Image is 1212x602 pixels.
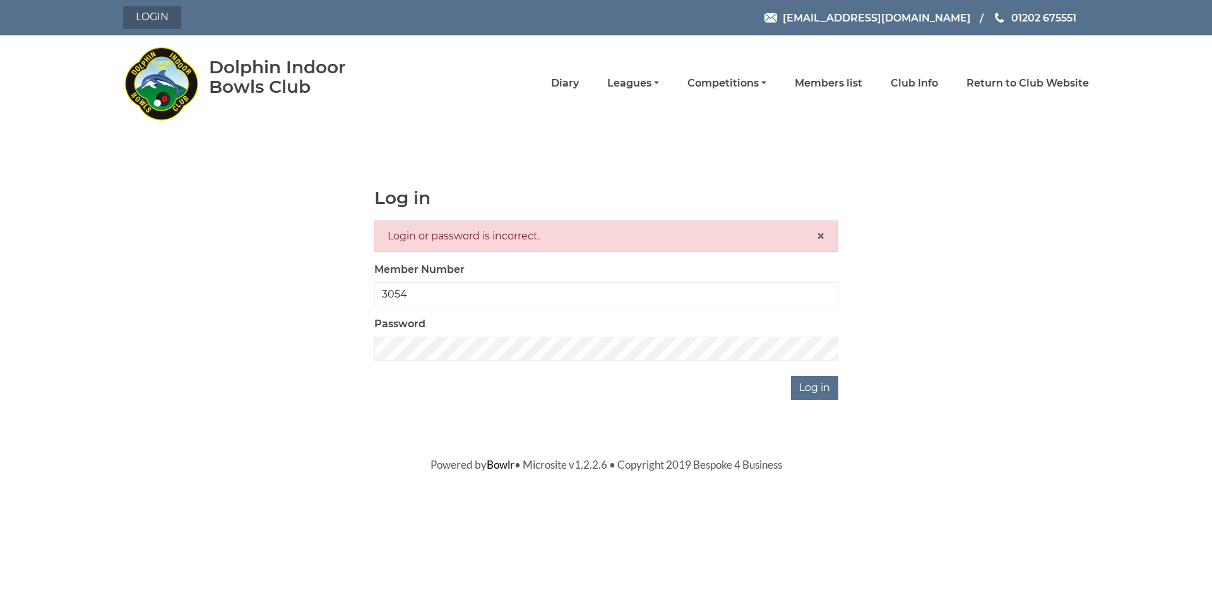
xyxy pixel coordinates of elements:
[966,76,1089,90] a: Return to Club Website
[374,220,838,252] div: Login or password is incorrect.
[783,11,971,23] span: [EMAIL_ADDRESS][DOMAIN_NAME]
[487,458,514,471] a: Bowlr
[816,227,825,245] span: ×
[431,458,782,471] span: Powered by • Microsite v1.2.2.6 • Copyright 2019 Bespoke 4 Business
[374,262,465,277] label: Member Number
[993,10,1076,26] a: Phone us 01202 675551
[607,76,659,90] a: Leagues
[209,57,386,97] div: Dolphin Indoor Bowls Club
[551,76,579,90] a: Diary
[374,316,425,332] label: Password
[764,13,777,23] img: Email
[687,76,766,90] a: Competitions
[764,10,971,26] a: Email [EMAIL_ADDRESS][DOMAIN_NAME]
[891,76,938,90] a: Club Info
[995,13,1004,23] img: Phone us
[1011,11,1076,23] span: 01202 675551
[795,76,862,90] a: Members list
[374,188,838,208] h1: Log in
[123,6,181,29] a: Login
[816,229,825,244] button: Close
[791,376,838,400] input: Log in
[123,39,199,128] img: Dolphin Indoor Bowls Club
